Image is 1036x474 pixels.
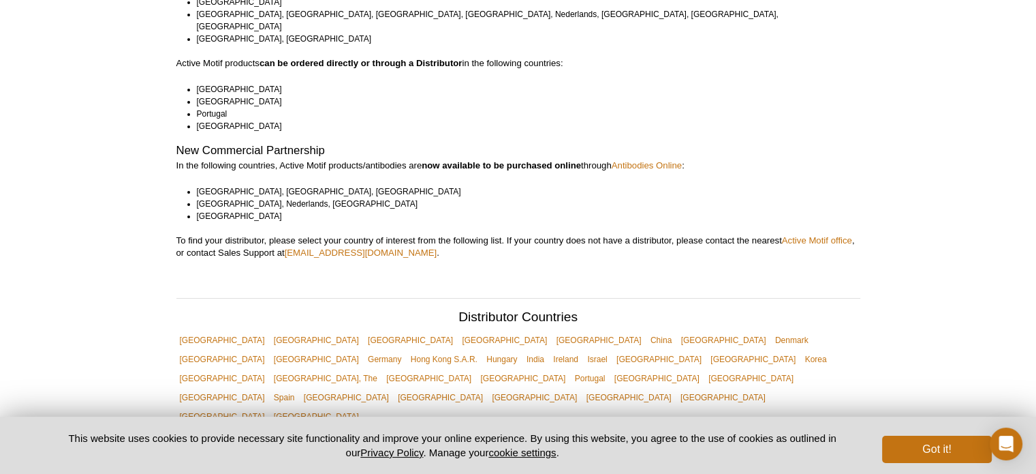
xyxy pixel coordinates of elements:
a: [GEOGRAPHIC_DATA] [364,331,456,350]
a: Denmark [772,331,812,350]
a: [EMAIL_ADDRESS][DOMAIN_NAME] [285,248,437,258]
a: Spain [270,388,298,407]
a: Hungary [483,350,520,369]
p: To find your distributor, please select your country of interest from the following list. If your... [176,235,860,259]
strong: can be ordered directly or through a Distributor [260,58,462,68]
li: [GEOGRAPHIC_DATA], Nederlands, [GEOGRAPHIC_DATA] [197,198,848,210]
h2: New Commercial Partnership [176,145,860,157]
a: [GEOGRAPHIC_DATA] [553,331,645,350]
a: India [523,350,548,369]
a: [GEOGRAPHIC_DATA] [383,369,475,388]
li: [GEOGRAPHIC_DATA], [GEOGRAPHIC_DATA], [GEOGRAPHIC_DATA], [GEOGRAPHIC_DATA], Nederlands, [GEOGRAPH... [197,8,848,33]
a: Hong Kong S.A.R. [407,350,481,369]
a: [GEOGRAPHIC_DATA] [394,388,486,407]
a: [GEOGRAPHIC_DATA] [705,369,797,388]
p: This website uses cookies to provide necessary site functionality and improve your online experie... [45,431,860,460]
a: [GEOGRAPHIC_DATA] [677,388,769,407]
p: In the following countries, Active Motif products/antibodies are through : [176,160,860,172]
li: [GEOGRAPHIC_DATA], [GEOGRAPHIC_DATA] [197,33,848,45]
a: Korea [801,350,830,369]
a: Ireland [550,350,582,369]
a: [GEOGRAPHIC_DATA] [613,350,705,369]
a: [GEOGRAPHIC_DATA] [583,388,675,407]
a: [GEOGRAPHIC_DATA], The [270,369,381,388]
a: [GEOGRAPHIC_DATA] [176,369,268,388]
a: Privacy Policy [360,447,423,458]
li: [GEOGRAPHIC_DATA] [197,210,848,222]
a: Portugal [571,369,609,388]
li: [GEOGRAPHIC_DATA] [197,120,848,132]
a: [GEOGRAPHIC_DATA] [176,407,268,426]
a: Active Motif office [782,235,852,246]
button: cookie settings [488,447,556,458]
a: China [647,331,675,350]
a: [GEOGRAPHIC_DATA] [477,369,569,388]
a: Antibodies Online [612,160,682,171]
li: Portugal [197,108,848,120]
li: [GEOGRAPHIC_DATA] [197,95,848,108]
a: [GEOGRAPHIC_DATA] [300,388,392,407]
a: [GEOGRAPHIC_DATA] [270,407,362,426]
a: [GEOGRAPHIC_DATA] [270,350,362,369]
a: [GEOGRAPHIC_DATA] [176,331,268,350]
a: [GEOGRAPHIC_DATA] [488,388,580,407]
p: Active Motif products in the following countries: [176,57,860,70]
a: [GEOGRAPHIC_DATA] [678,331,770,350]
li: [GEOGRAPHIC_DATA] [197,83,848,95]
strong: now available to be purchased online [422,160,581,171]
div: Open Intercom Messenger [990,428,1022,460]
a: [GEOGRAPHIC_DATA] [611,369,703,388]
a: Israel [584,350,610,369]
a: [GEOGRAPHIC_DATA] [176,388,268,407]
a: [GEOGRAPHIC_DATA] [176,350,268,369]
a: [GEOGRAPHIC_DATA] [707,350,799,369]
h2: Distributor Countries [176,311,860,327]
a: [GEOGRAPHIC_DATA] [270,331,362,350]
li: [GEOGRAPHIC_DATA], [GEOGRAPHIC_DATA], [GEOGRAPHIC_DATA] [197,186,848,198]
a: [GEOGRAPHIC_DATA] [458,331,550,350]
button: Got it! [882,436,991,463]
a: Germany [364,350,405,369]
